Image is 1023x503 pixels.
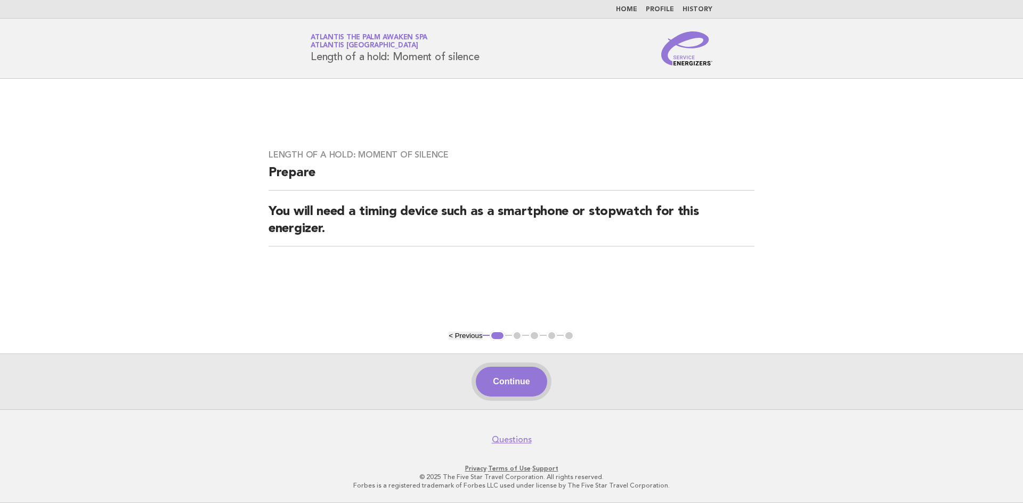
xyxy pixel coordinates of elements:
h1: Length of a hold: Moment of silence [311,35,479,62]
a: History [683,6,712,13]
a: Support [532,465,558,472]
button: Continue [476,367,547,397]
a: Home [616,6,637,13]
img: Service Energizers [661,31,712,65]
p: © 2025 The Five Star Travel Corporation. All rights reserved. [185,473,838,481]
a: Profile [646,6,674,13]
button: 1 [490,331,505,341]
button: < Previous [449,332,482,340]
p: · · [185,464,838,473]
a: Atlantis The Palm Awaken SpaAtlantis [GEOGRAPHIC_DATA] [311,34,427,49]
h3: Length of a hold: Moment of silence [269,150,754,160]
p: Forbes is a registered trademark of Forbes LLC used under license by The Five Star Travel Corpora... [185,481,838,490]
h2: You will need a timing device such as a smartphone or stopwatch for this energizer. [269,203,754,246]
a: Privacy [465,465,486,472]
span: Atlantis [GEOGRAPHIC_DATA] [311,43,418,50]
a: Questions [492,434,532,445]
a: Terms of Use [488,465,531,472]
h2: Prepare [269,164,754,191]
